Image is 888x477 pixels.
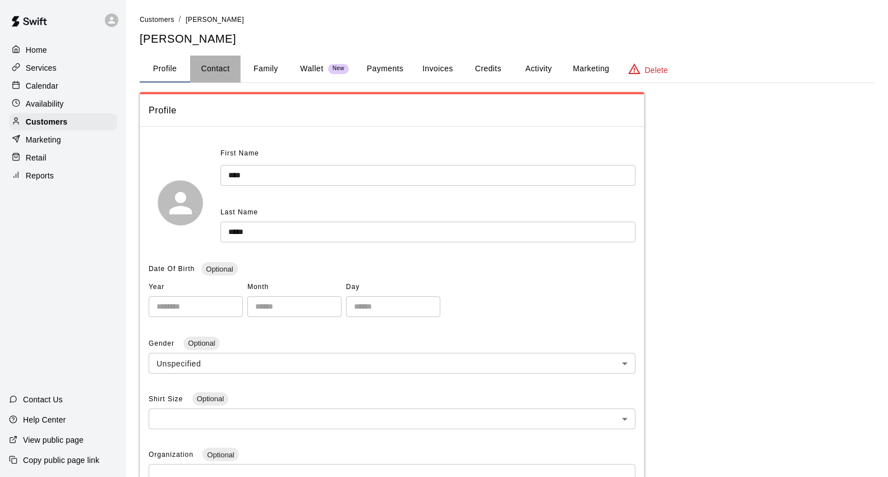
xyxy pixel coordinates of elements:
[149,103,636,118] span: Profile
[9,77,117,94] a: Calendar
[149,278,243,296] span: Year
[26,98,64,109] p: Availability
[23,414,66,425] p: Help Center
[23,455,99,466] p: Copy public page link
[179,13,181,25] li: /
[513,56,564,82] button: Activity
[412,56,463,82] button: Invoices
[23,434,84,446] p: View public page
[358,56,412,82] button: Payments
[346,278,440,296] span: Day
[9,59,117,76] a: Services
[26,80,58,91] p: Calendar
[247,278,342,296] span: Month
[26,44,47,56] p: Home
[220,145,259,163] span: First Name
[149,353,636,374] div: Unspecified
[9,113,117,130] a: Customers
[140,15,174,24] a: Customers
[190,56,241,82] button: Contact
[149,395,186,403] span: Shirt Size
[201,265,237,273] span: Optional
[203,451,238,459] span: Optional
[241,56,291,82] button: Family
[9,167,117,184] a: Reports
[564,56,618,82] button: Marketing
[26,116,67,127] p: Customers
[192,395,228,403] span: Optional
[9,131,117,148] a: Marketing
[140,56,875,82] div: basic tabs example
[26,62,57,74] p: Services
[26,152,47,163] p: Retail
[220,208,258,216] span: Last Name
[183,339,219,347] span: Optional
[149,340,177,347] span: Gender
[140,13,875,26] nav: breadcrumb
[463,56,513,82] button: Credits
[300,63,324,75] p: Wallet
[140,16,174,24] span: Customers
[186,16,244,24] span: [PERSON_NAME]
[149,451,196,458] span: Organization
[26,170,54,181] p: Reports
[9,95,117,112] a: Availability
[9,42,117,58] a: Home
[328,65,349,72] span: New
[140,56,190,82] button: Profile
[9,149,117,166] a: Retail
[140,31,875,47] h5: [PERSON_NAME]
[149,265,195,273] span: Date Of Birth
[23,394,63,405] p: Contact Us
[26,134,61,145] p: Marketing
[645,65,668,76] p: Delete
